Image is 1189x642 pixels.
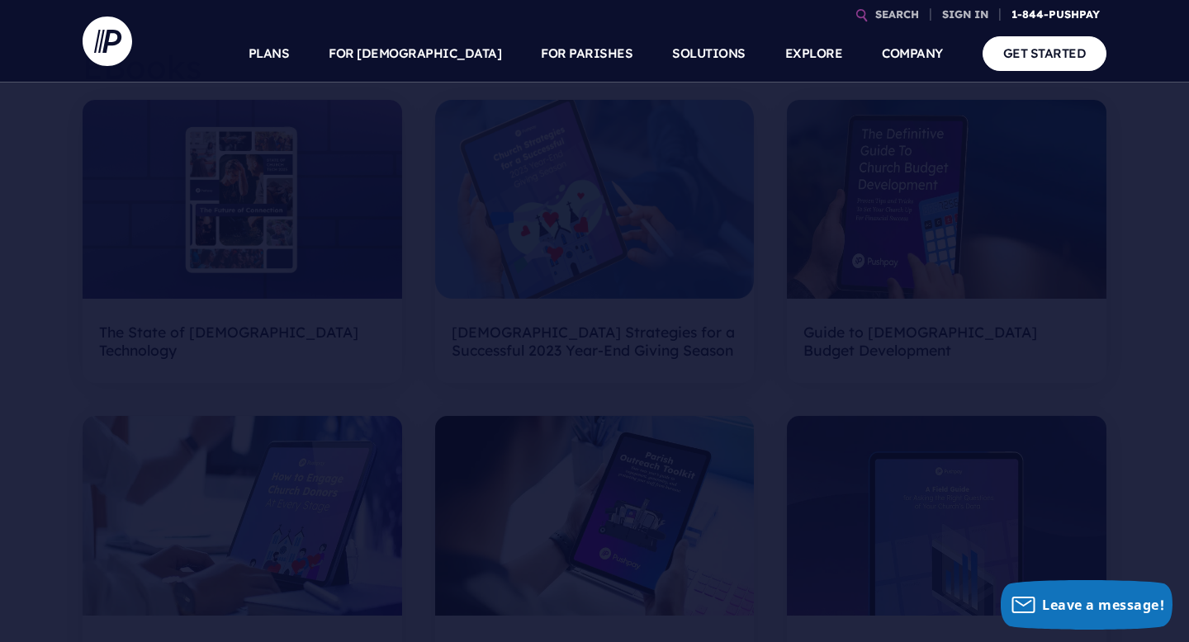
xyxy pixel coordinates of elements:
[882,25,943,83] a: COMPANY
[1042,596,1164,614] span: Leave a message!
[983,36,1107,70] a: GET STARTED
[329,25,501,83] a: FOR [DEMOGRAPHIC_DATA]
[1001,580,1172,630] button: Leave a message!
[249,25,290,83] a: PLANS
[541,25,632,83] a: FOR PARISHES
[672,25,746,83] a: SOLUTIONS
[785,25,843,83] a: EXPLORE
